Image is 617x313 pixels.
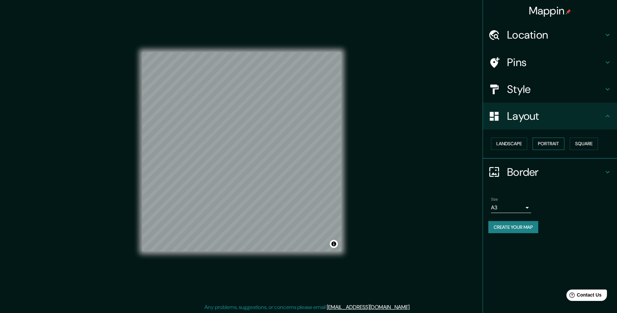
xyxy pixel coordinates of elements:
h4: Pins [507,56,604,69]
h4: Layout [507,109,604,123]
img: pin-icon.png [566,9,571,14]
div: Pins [483,49,617,76]
h4: Location [507,28,604,42]
div: A3 [491,202,531,213]
a: [EMAIL_ADDRESS][DOMAIN_NAME] [327,304,410,311]
iframe: Help widget launcher [557,287,610,306]
div: Location [483,21,617,48]
p: Any problems, suggestions, or concerns please email . [204,303,411,311]
div: Border [483,159,617,186]
h4: Style [507,83,604,96]
canvas: Map [142,52,341,251]
div: . [412,303,413,311]
button: Portrait [533,138,564,150]
label: Size [491,196,498,202]
h4: Mappin [529,4,571,17]
h4: Border [507,165,604,179]
div: Style [483,76,617,103]
div: Layout [483,103,617,129]
button: Toggle attribution [330,240,338,248]
div: . [411,303,412,311]
button: Landscape [491,138,527,150]
button: Create your map [488,221,538,233]
button: Square [570,138,598,150]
